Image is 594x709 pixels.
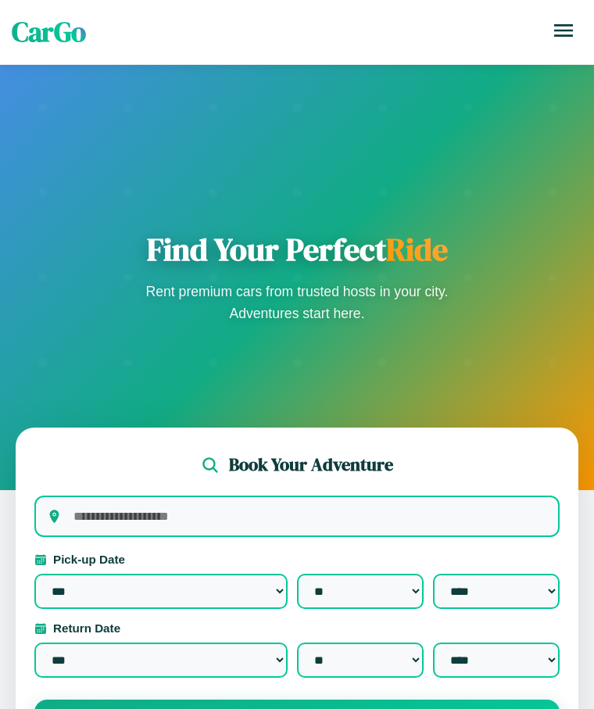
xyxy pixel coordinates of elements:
h1: Find Your Perfect [141,231,453,268]
p: Rent premium cars from trusted hosts in your city. Adventures start here. [141,281,453,324]
h2: Book Your Adventure [229,453,393,477]
label: Pick-up Date [34,553,560,566]
span: CarGo [12,13,86,51]
label: Return Date [34,621,560,635]
span: Ride [386,228,448,270]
